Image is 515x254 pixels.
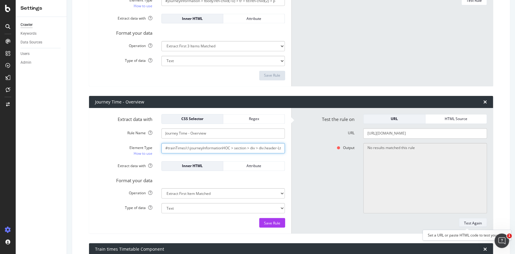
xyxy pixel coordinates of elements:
[91,175,157,184] label: Format your data
[21,59,31,66] div: Admin
[264,220,280,225] div: Save Rule
[264,73,280,78] div: Save Rule
[134,150,152,157] a: How to use
[483,100,487,104] div: times
[91,114,157,122] label: Extract data with
[459,218,487,227] button: Test Again
[161,14,223,23] button: Inner HTML
[161,143,285,153] input: CSS Expression
[259,218,285,227] button: Save Rule
[167,163,218,168] div: Inner HTML
[423,230,511,240] div: Set a URL or paste HTML code to test your rule
[91,128,157,135] label: Rule Name
[293,128,359,135] label: URL
[425,114,487,124] button: HTML Source
[161,114,223,124] button: CSS Selector
[507,233,512,238] span: 1
[223,114,285,124] button: Regex
[228,116,280,121] div: Regex
[464,220,482,225] div: Test Again
[293,143,359,150] label: Output
[167,116,218,121] div: CSS Selector
[363,114,425,124] button: URL
[21,39,62,46] a: Data Sources
[483,247,487,252] div: times
[95,246,164,252] div: Train times Timetable Component
[21,22,62,28] a: Crawler
[91,188,157,195] label: Operation
[91,14,157,21] label: Extract data with
[21,5,62,12] div: Settings
[223,161,285,171] button: Attribute
[161,128,285,138] input: Provide a name
[363,143,487,214] textarea: No results matched this rule
[161,161,223,171] button: Inner HTML
[21,51,62,57] a: Users
[494,233,509,248] iframe: Intercom live chat
[91,28,157,36] label: Format your data
[430,116,482,121] div: HTML Source
[91,161,157,168] label: Extract data with
[91,203,157,210] label: Type of data
[134,3,152,9] a: How to use
[91,56,157,63] label: Type of data
[95,99,144,105] div: Journey Time - Overview
[95,145,152,150] div: Element Type
[228,163,280,168] div: Attribute
[21,30,37,37] div: Keywords
[223,14,285,23] button: Attribute
[21,22,33,28] div: Crawler
[228,16,280,21] div: Attribute
[259,71,285,80] button: Save Rule
[21,30,62,37] a: Keywords
[363,128,487,138] input: Set a URL
[167,16,218,21] div: Inner HTML
[21,39,42,46] div: Data Sources
[368,116,420,121] div: URL
[21,51,30,57] div: Users
[21,59,62,66] a: Admin
[91,41,157,48] label: Operation
[293,114,359,122] label: Test the rule on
